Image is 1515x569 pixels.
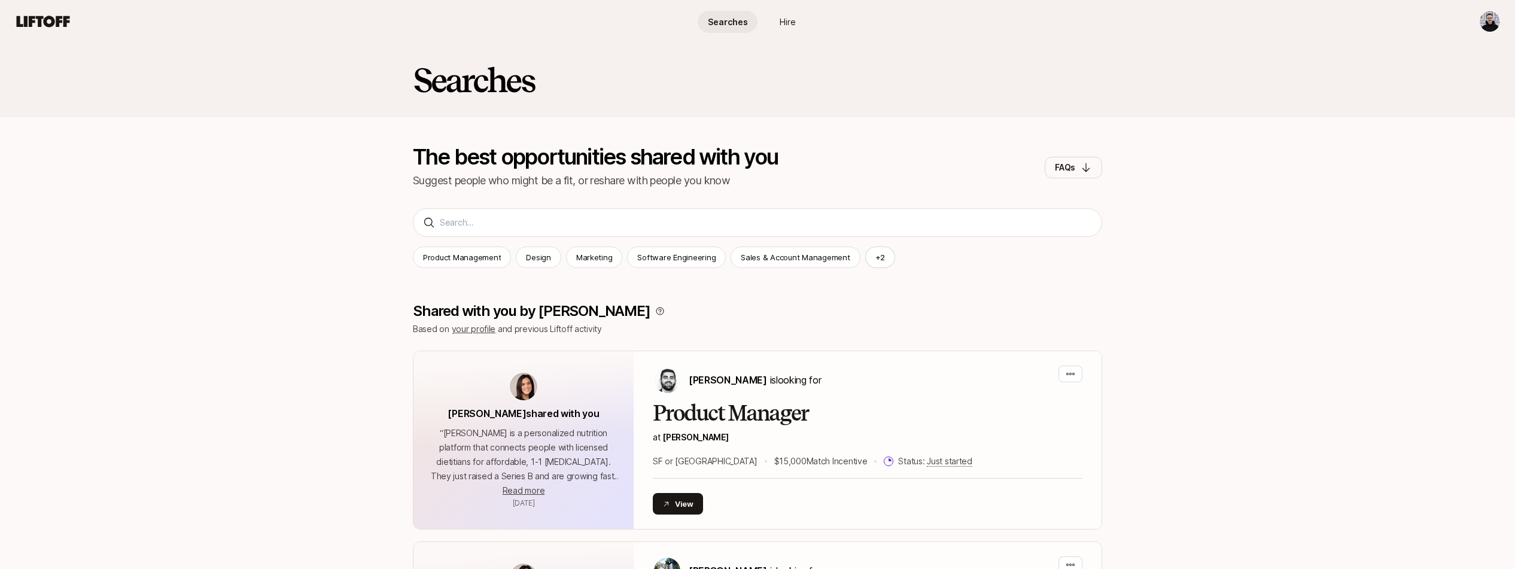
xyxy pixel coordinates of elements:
[780,16,796,28] span: Hire
[689,374,767,386] span: [PERSON_NAME]
[413,303,650,320] p: Shared with you by [PERSON_NAME]
[653,430,1082,445] p: at
[741,251,850,263] p: Sales & Account Management
[898,454,972,468] p: Status:
[1055,160,1075,175] p: FAQs
[503,483,544,498] button: Read more
[428,426,619,483] p: “ [PERSON_NAME] is a personalized nutrition platform that connects people with licensed dietitian...
[865,247,896,268] button: +2
[440,215,1092,230] input: Search...
[774,454,868,468] p: $15,000 Match Incentive
[698,11,757,33] a: Searches
[503,485,544,495] span: Read more
[653,493,703,515] button: View
[448,407,599,419] span: [PERSON_NAME] shared with you
[452,324,496,334] a: your profile
[413,62,534,98] h2: Searches
[513,498,535,507] span: August 6, 2025 9:03am
[423,251,501,263] p: Product Management
[653,401,1082,425] h2: Product Manager
[927,456,972,467] span: Just started
[413,146,778,168] p: The best opportunities shared with you
[653,454,757,468] p: SF or [GEOGRAPHIC_DATA]
[576,251,613,263] p: Marketing
[662,432,728,442] a: [PERSON_NAME]
[1480,11,1500,32] img: Jesse Reichenstein
[654,367,680,393] img: Hessam Mostajabi
[526,251,550,263] p: Design
[1045,157,1102,178] button: FAQs
[708,16,748,28] span: Searches
[510,373,537,400] img: avatar-url
[689,372,821,388] p: is looking for
[413,172,778,189] p: Suggest people who might be a fit, or reshare with people you know
[413,322,1102,336] p: Based on and previous Liftoff activity
[637,251,716,263] p: Software Engineering
[757,11,817,33] a: Hire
